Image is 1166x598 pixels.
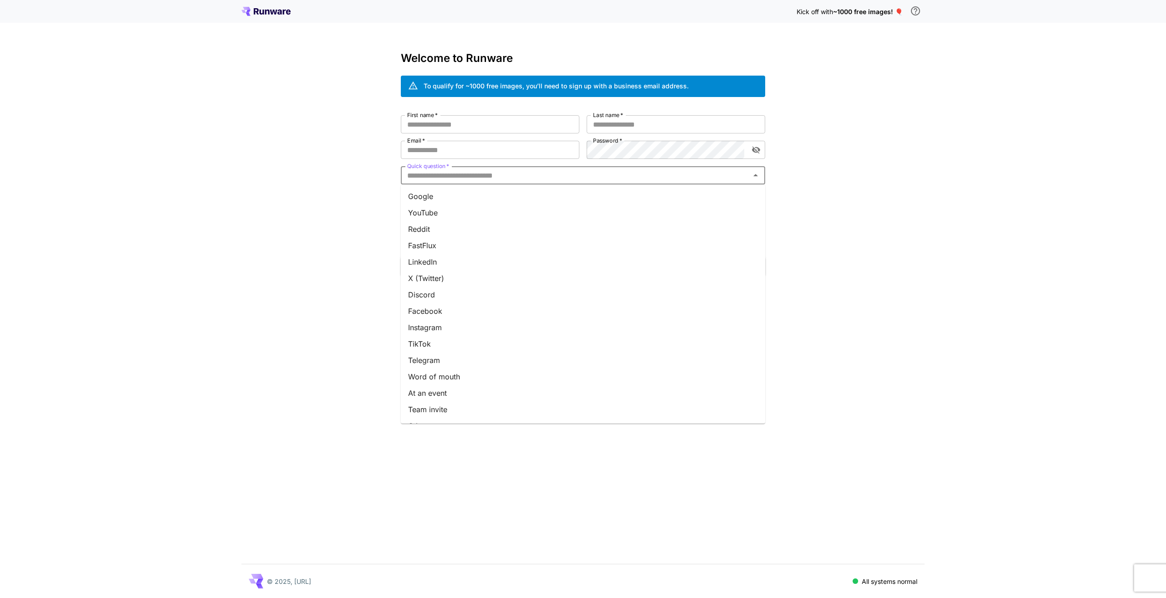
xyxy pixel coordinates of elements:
[862,577,917,586] p: All systems normal
[833,8,903,15] span: ~1000 free images! 🎈
[401,303,765,319] li: Facebook
[401,401,765,418] li: Team invite
[424,81,689,91] div: To qualify for ~1000 free images, you’ll need to sign up with a business email address.
[407,137,425,144] label: Email
[401,204,765,221] li: YouTube
[401,385,765,401] li: At an event
[401,270,765,286] li: X (Twitter)
[401,52,765,65] h3: Welcome to Runware
[407,111,438,119] label: First name
[593,111,623,119] label: Last name
[593,137,622,144] label: Password
[267,577,311,586] p: © 2025, [URL]
[401,352,765,368] li: Telegram
[906,2,925,20] button: In order to qualify for free credit, you need to sign up with a business email address and click ...
[401,188,765,204] li: Google
[401,286,765,303] li: Discord
[407,162,449,170] label: Quick question
[401,418,765,434] li: Other
[401,237,765,254] li: FastFlux
[797,8,833,15] span: Kick off with
[748,142,764,158] button: toggle password visibility
[401,254,765,270] li: LinkedIn
[401,336,765,352] li: TikTok
[401,319,765,336] li: Instagram
[401,221,765,237] li: Reddit
[749,169,762,182] button: Close
[401,368,765,385] li: Word of mouth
